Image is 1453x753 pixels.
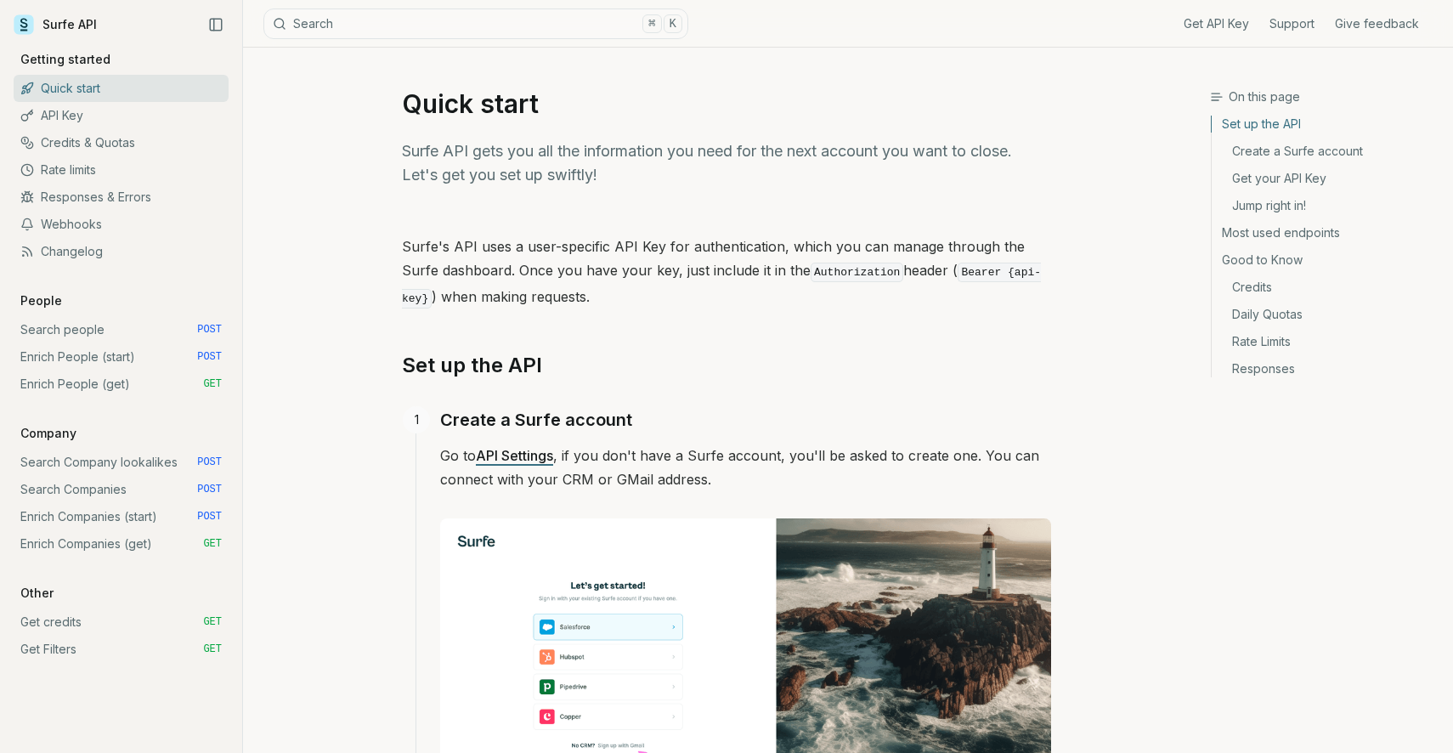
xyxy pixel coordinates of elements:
[1212,192,1439,219] a: Jump right in!
[1212,219,1439,246] a: Most used endpoints
[197,510,222,524] span: POST
[14,51,117,68] p: Getting started
[14,503,229,530] a: Enrich Companies (start) POST
[203,643,222,656] span: GET
[14,449,229,476] a: Search Company lookalikes POST
[263,8,688,39] button: Search⌘K
[811,263,903,282] code: Authorization
[440,406,632,433] a: Create a Surfe account
[14,585,60,602] p: Other
[1212,246,1439,274] a: Good to Know
[1212,274,1439,301] a: Credits
[1212,165,1439,192] a: Get your API Key
[197,456,222,469] span: POST
[14,476,229,503] a: Search Companies POST
[1212,116,1439,138] a: Set up the API
[14,12,97,37] a: Surfe API
[1212,355,1439,377] a: Responses
[402,352,542,379] a: Set up the API
[476,447,553,464] a: API Settings
[14,211,229,238] a: Webhooks
[14,636,229,663] a: Get Filters GET
[14,425,83,442] p: Company
[642,14,661,33] kbd: ⌘
[402,235,1051,311] p: Surfe's API uses a user-specific API Key for authentication, which you can manage through the Sur...
[203,615,222,629] span: GET
[197,483,222,496] span: POST
[14,343,229,371] a: Enrich People (start) POST
[14,156,229,184] a: Rate limits
[1184,15,1249,32] a: Get API Key
[14,609,229,636] a: Get credits GET
[14,184,229,211] a: Responses & Errors
[1335,15,1419,32] a: Give feedback
[203,537,222,551] span: GET
[402,88,1051,119] h1: Quick start
[197,323,222,337] span: POST
[1269,15,1314,32] a: Support
[197,350,222,364] span: POST
[1210,88,1439,105] h3: On this page
[14,75,229,102] a: Quick start
[1212,301,1439,328] a: Daily Quotas
[1212,328,1439,355] a: Rate Limits
[1212,138,1439,165] a: Create a Surfe account
[402,139,1051,187] p: Surfe API gets you all the information you need for the next account you want to close. Let's get...
[203,12,229,37] button: Collapse Sidebar
[14,238,229,265] a: Changelog
[14,316,229,343] a: Search people POST
[14,129,229,156] a: Credits & Quotas
[14,102,229,129] a: API Key
[203,377,222,391] span: GET
[440,444,1051,491] p: Go to , if you don't have a Surfe account, you'll be asked to create one. You can connect with yo...
[664,14,682,33] kbd: K
[14,371,229,398] a: Enrich People (get) GET
[14,292,69,309] p: People
[14,530,229,558] a: Enrich Companies (get) GET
